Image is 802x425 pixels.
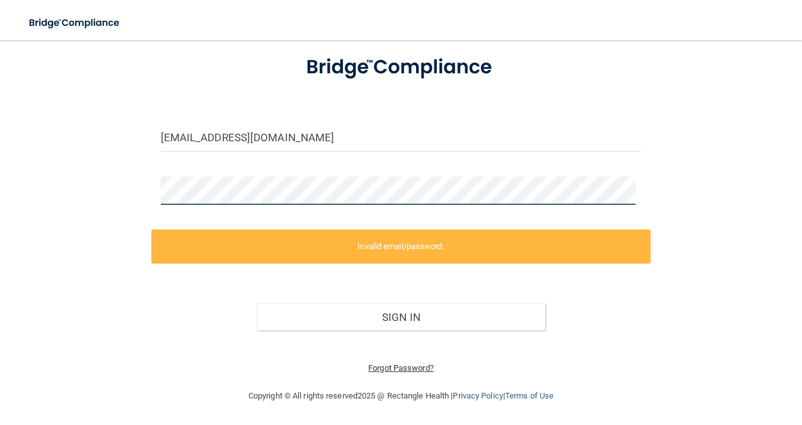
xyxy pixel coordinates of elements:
button: Sign In [257,303,545,331]
a: Forgot Password? [368,363,434,373]
a: Privacy Policy [453,391,503,400]
iframe: Drift Widget Chat Controller [584,335,787,386]
img: bridge_compliance_login_screen.278c3ca4.svg [19,10,131,36]
input: Email [161,124,642,152]
a: Terms of Use [505,391,554,400]
label: Invalid email/password. [151,230,651,264]
div: Copyright © All rights reserved 2025 @ Rectangle Health | | [171,376,631,416]
img: bridge_compliance_login_screen.278c3ca4.svg [286,42,516,93]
